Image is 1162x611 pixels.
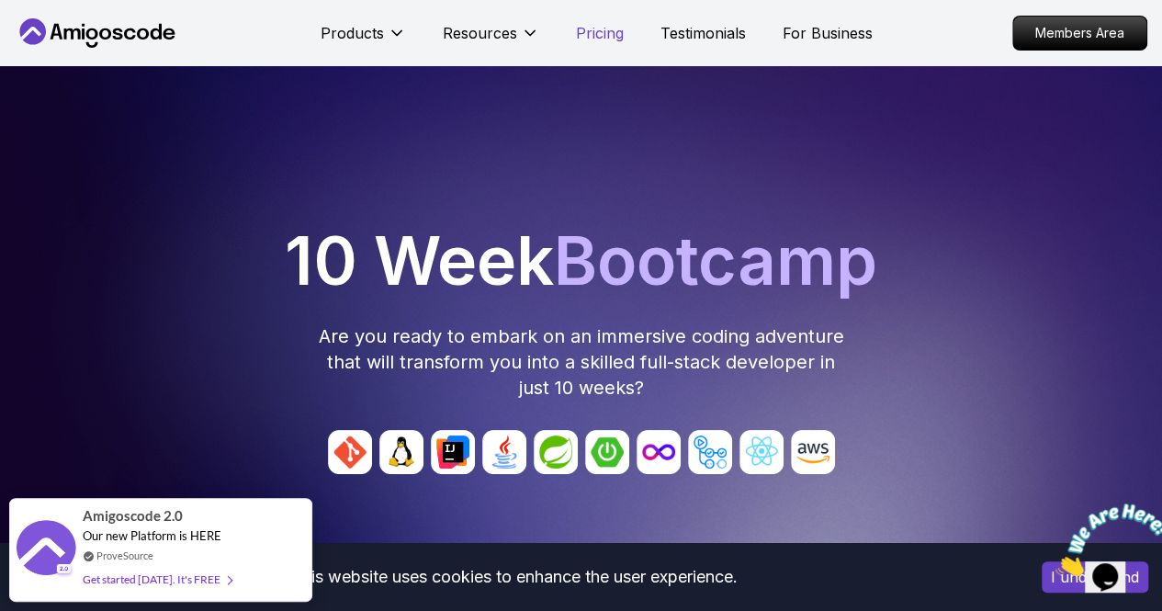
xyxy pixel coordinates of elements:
[321,22,406,59] button: Products
[688,430,732,474] img: avatar_7
[637,430,681,474] img: avatar_6
[1012,16,1147,51] a: Members Area
[431,430,475,474] img: avatar_2
[482,430,526,474] img: avatar_3
[585,430,629,474] img: avatar_5
[660,22,746,44] a: Testimonials
[1042,561,1148,593] button: Accept cookies
[83,569,231,590] div: Get started [DATE]. It's FREE
[1013,17,1146,50] p: Members Area
[328,430,372,474] img: avatar_0
[576,22,624,44] a: Pricing
[7,7,121,80] img: Chat attention grabber
[7,228,1155,294] h1: 10 Week
[317,323,846,401] p: Are you ready to embark on an immersive coding adventure that will transform you into a skilled f...
[783,22,873,44] a: For Business
[791,430,835,474] img: avatar_9
[534,430,578,474] img: avatar_4
[17,520,76,580] img: provesource social proof notification image
[739,430,784,474] img: avatar_8
[443,22,517,44] p: Resources
[14,557,1014,597] div: This website uses cookies to enhance the user experience.
[379,430,423,474] img: avatar_1
[83,505,183,526] span: Amigoscode 2.0
[83,528,221,543] span: Our new Platform is HERE
[1048,496,1162,583] iframe: chat widget
[96,548,153,563] a: ProveSource
[443,22,539,59] button: Resources
[321,22,384,44] p: Products
[554,221,877,300] span: Bootcamp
